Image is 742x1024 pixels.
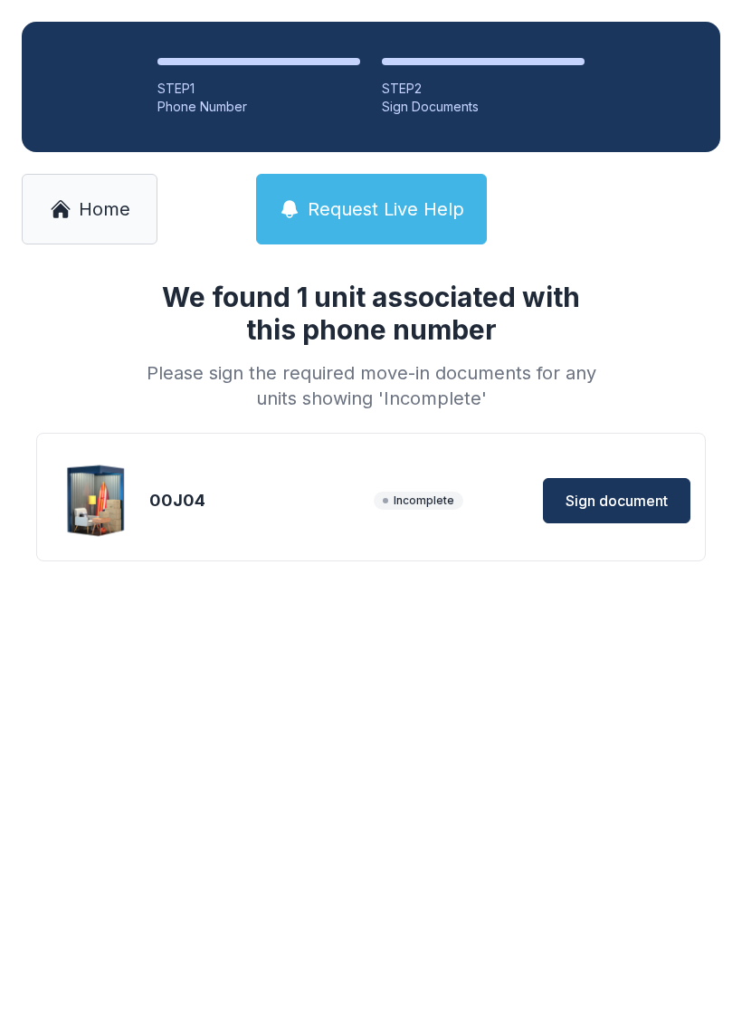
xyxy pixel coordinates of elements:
div: 00J04 [149,488,366,513]
div: Sign Documents [382,98,585,116]
div: Please sign the required move-in documents for any units showing 'Incomplete' [139,360,603,411]
div: STEP 1 [157,80,360,98]
h1: We found 1 unit associated with this phone number [139,281,603,346]
div: Phone Number [157,98,360,116]
span: Incomplete [374,492,463,510]
div: STEP 2 [382,80,585,98]
span: Home [79,196,130,222]
span: Request Live Help [308,196,464,222]
span: Sign document [566,490,668,512]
